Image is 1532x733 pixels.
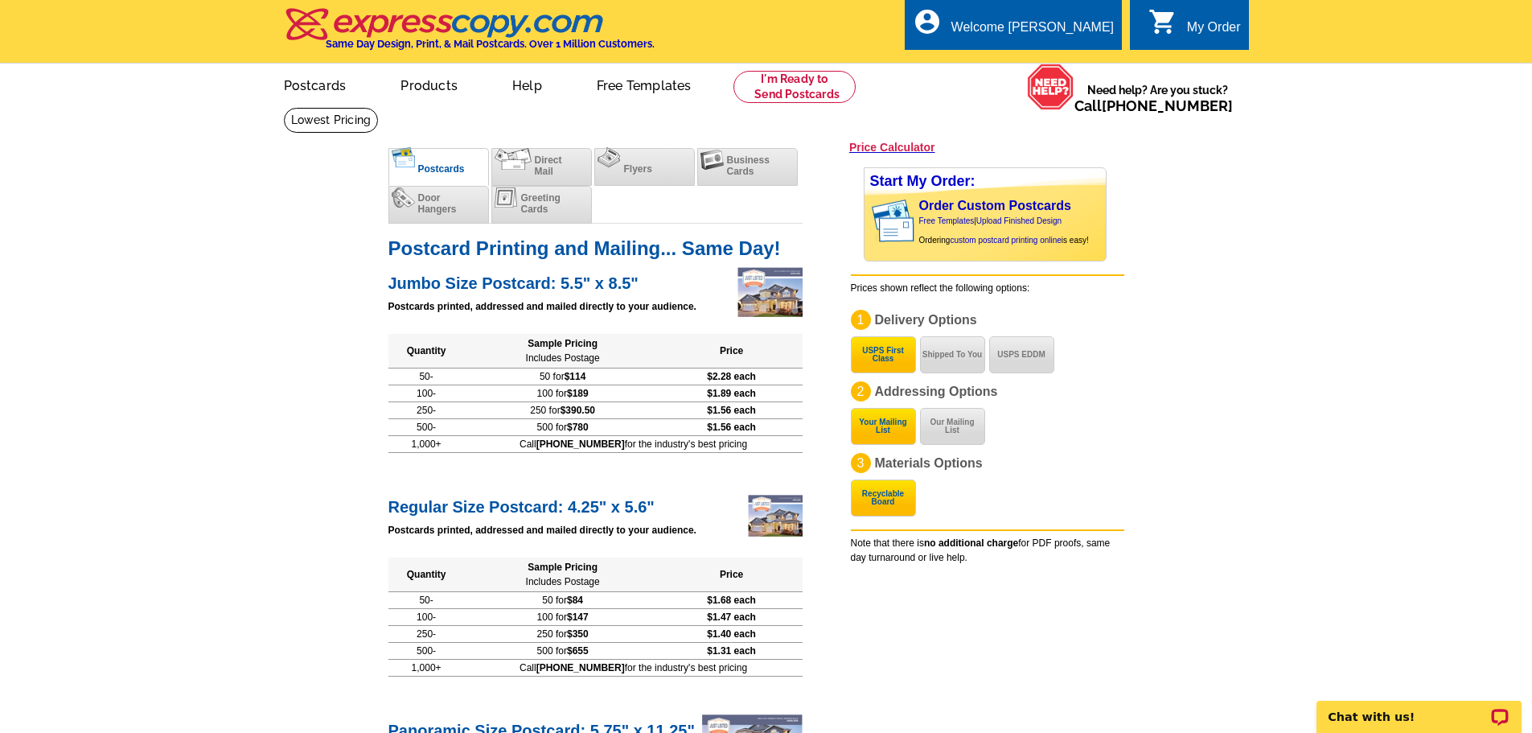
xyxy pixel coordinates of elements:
a: Free Templates [919,216,975,225]
a: Same Day Design, Print, & Mail Postcards. Over 1 Million Customers. [284,19,655,50]
td: 100 for [465,385,661,402]
td: 250 for [465,402,661,418]
th: Price [661,334,803,369]
a: shopping_cart My Order [1148,18,1241,38]
td: 500- [388,642,465,659]
a: Free Templates [571,65,717,103]
i: shopping_cart [1148,7,1177,36]
td: 500- [388,418,465,435]
span: Direct Mail [535,154,562,177]
span: Includes Postage [526,352,600,364]
td: 100- [388,608,465,625]
span: Includes Postage [526,576,600,587]
img: background image for postcard [865,195,877,248]
td: 1,000+ [388,659,465,676]
div: Start My Order: [865,168,1106,195]
td: 250- [388,402,465,418]
td: 250- [388,625,465,642]
span: Delivery Options [875,313,977,327]
td: Call for the industry's best pricing [465,435,803,452]
span: Need help? Are you stuck? [1074,82,1241,114]
span: $189 [567,388,589,399]
img: greetingcards.png [495,187,518,208]
a: Postcards [258,65,372,103]
img: businesscards.png [700,150,724,170]
a: Price Calculator [849,140,935,154]
button: USPS First Class [851,336,916,373]
span: Door Hangers [418,192,457,215]
span: $1.40 each [707,628,756,640]
td: 500 for [465,642,661,659]
span: $1.31 each [707,645,756,657]
b: no additional charge [924,537,1018,549]
span: Greeting Cards [521,192,561,215]
span: $1.47 each [707,612,756,623]
h1: Postcard Printing and Mailing... Same Day! [388,240,803,257]
button: Shipped To You [920,336,985,373]
span: | Ordering is easy! [919,216,1089,245]
button: Your Mailing List [851,408,916,445]
a: custom postcard printing online [950,236,1061,245]
span: $1.56 each [707,405,756,416]
button: Our Mailing List [920,408,985,445]
span: $147 [567,612,589,623]
td: 500 for [465,418,661,435]
td: 50 for [465,368,661,385]
span: $2.28 each [707,371,756,382]
th: Sample Pricing [465,558,661,592]
div: 3 [851,453,871,473]
img: directmail.png [495,148,532,170]
a: Upload Finished Design [976,216,1062,225]
b: [PHONE_NUMBER] [536,662,625,673]
td: 50- [388,368,465,385]
button: USPS EDDM [989,336,1054,373]
th: Quantity [388,334,465,369]
span: $655 [567,645,589,657]
i: account_circle [913,7,942,36]
h2: Regular Size Postcard: 4.25" x 5.6" [388,493,803,517]
h4: Same Day Design, Print, & Mail Postcards. Over 1 Million Customers. [326,38,655,50]
td: 250 for [465,625,661,642]
span: $1.89 each [707,388,756,399]
th: Price [661,558,803,592]
img: help [1027,64,1074,110]
span: Materials Options [875,456,983,470]
img: doorhangers.png [392,187,415,208]
td: 1,000+ [388,435,465,452]
td: Call for the industry's best pricing [465,659,803,676]
div: 1 [851,310,871,330]
a: Help [487,65,568,103]
span: Call [1074,97,1233,114]
img: flyers.png [598,147,621,167]
span: Prices shown reflect the following options: [851,282,1030,294]
th: Sample Pricing [465,334,661,369]
span: $780 [567,422,589,433]
a: [PHONE_NUMBER] [1102,97,1233,114]
h2: Jumbo Size Postcard: 5.5" x 8.5" [388,270,803,293]
div: My Order [1187,20,1241,43]
img: post card showing stamp and address area [869,195,926,248]
span: $1.56 each [707,422,756,433]
span: Flyers [624,163,652,175]
span: $114 [565,371,586,382]
th: Quantity [388,558,465,592]
iframe: LiveChat chat widget [1306,682,1532,733]
div: Welcome [PERSON_NAME] [951,20,1114,43]
img: postcards_c.png [392,147,415,167]
span: $1.68 each [707,595,756,606]
div: Note that there is for PDF proofs, same day turnaround or live help. [851,529,1124,565]
td: 100 for [465,608,661,625]
span: $390.50 [561,405,595,416]
button: Recyclable Board [851,480,916,517]
span: Business Cards [727,154,770,177]
strong: Postcards printed, addressed and mailed directly to your audience. [388,301,696,312]
span: Addressing Options [875,385,998,398]
a: Products [375,65,483,103]
div: 2 [851,381,871,402]
strong: Postcards printed, addressed and mailed directly to your audience. [388,525,696,536]
td: 50- [388,591,465,608]
span: $84 [567,595,583,606]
